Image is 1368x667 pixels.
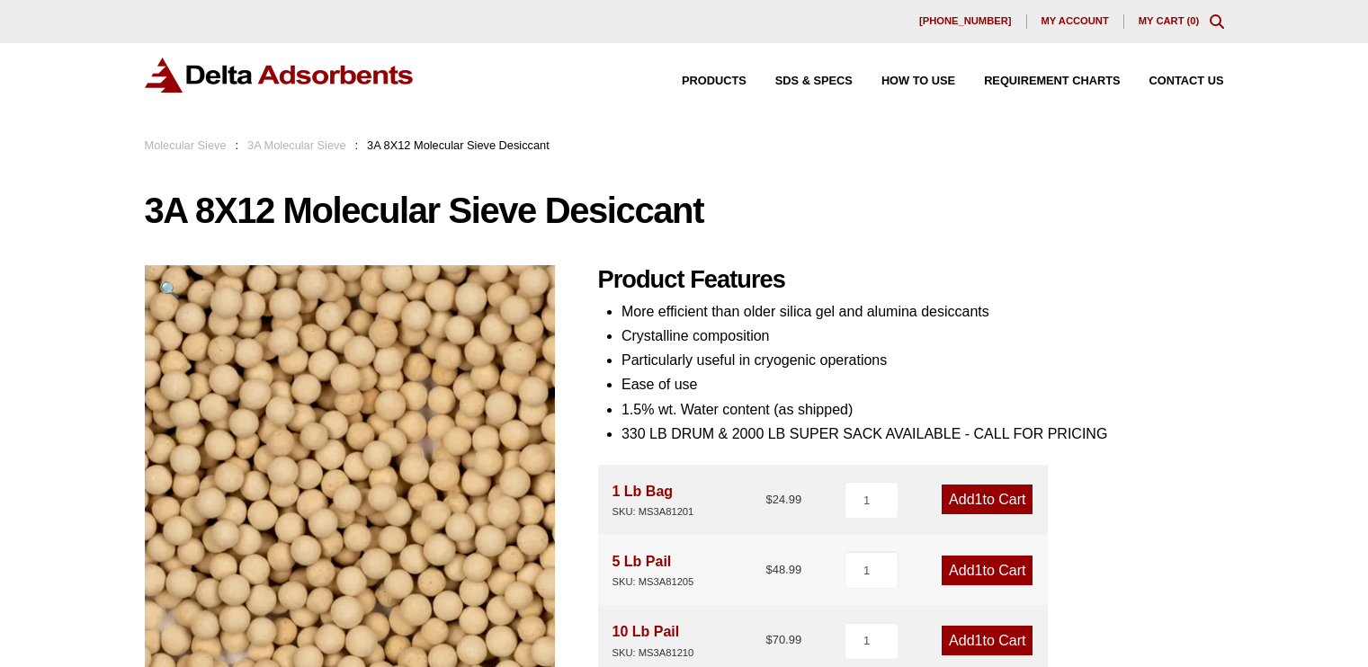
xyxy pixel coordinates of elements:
span: : [236,138,239,152]
a: SDS & SPECS [747,76,853,87]
div: 10 Lb Pail [612,619,694,661]
span: $ [765,563,772,576]
span: $ [765,633,772,646]
a: Products [653,76,747,87]
li: 330 LB DRUM & 2000 LB SUPER SACK AVAILABLE - CALL FOR PRICING [621,422,1224,446]
h2: Product Features [598,265,1224,295]
a: My Cart (0) [1139,15,1200,26]
span: Requirement Charts [984,76,1120,87]
a: View full-screen image gallery [145,265,194,315]
div: SKU: MS3A81201 [612,503,694,520]
a: Requirement Charts [955,76,1120,87]
span: 1 [975,633,983,648]
bdi: 48.99 [765,563,801,576]
span: : [355,138,359,152]
span: Contact Us [1149,76,1224,87]
a: How to Use [853,76,955,87]
span: SDS & SPECS [775,76,853,87]
li: Particularly useful in cryogenic operations [621,348,1224,372]
h1: 3A 8X12 Molecular Sieve Desiccant [145,191,1224,229]
a: Add1to Cart [942,626,1033,655]
span: 1 [975,492,983,507]
bdi: 24.99 [765,493,801,506]
span: $ [765,493,772,506]
span: [PHONE_NUMBER] [919,16,1012,26]
span: 3A 8X12 Molecular Sieve Desiccant [367,138,550,152]
span: 🔍 [159,280,180,299]
li: Ease of use [621,372,1224,396]
div: SKU: MS3A81210 [612,645,694,662]
span: 1 [975,563,983,578]
li: Crystalline composition [621,324,1224,348]
a: 3A Molecular Sieve [247,138,346,152]
a: [PHONE_NUMBER] [905,14,1027,29]
a: Contact Us [1121,76,1224,87]
bdi: 70.99 [765,633,801,646]
a: Add1to Cart [942,556,1033,585]
li: More efficient than older silica gel and alumina desiccants [621,299,1224,324]
span: My account [1042,16,1109,26]
a: My account [1027,14,1124,29]
span: How to Use [881,76,955,87]
a: Molecular Sieve [145,138,227,152]
div: 5 Lb Pail [612,549,694,591]
div: 1 Lb Bag [612,479,694,520]
span: 0 [1190,15,1195,26]
div: SKU: MS3A81205 [612,574,694,591]
li: 1.5% wt. Water content (as shipped) [621,397,1224,422]
span: Products [682,76,747,87]
a: Add1to Cart [942,485,1033,514]
div: Toggle Modal Content [1210,14,1224,29]
img: Delta Adsorbents [145,58,415,93]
